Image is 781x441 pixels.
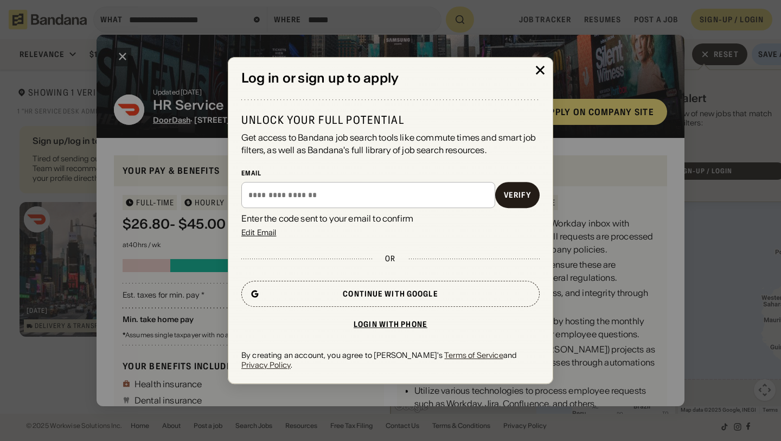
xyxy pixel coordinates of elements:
div: Edit Email [241,229,276,236]
div: Unlock your full potential [241,113,540,127]
div: Log in or sign up to apply [241,71,540,86]
div: By creating an account, you agree to [PERSON_NAME]'s and . [241,350,540,370]
div: Email [241,169,540,178]
a: Privacy Policy [241,361,291,370]
div: Verify [504,191,531,199]
div: or [385,254,395,263]
div: Enter the code sent to your email to confirm [241,212,540,224]
div: Login with phone [354,320,427,328]
div: Get access to Bandana job search tools like commute times and smart job filters, as well as Banda... [241,131,540,156]
div: Continue with Google [343,290,438,298]
a: Terms of Service [444,350,503,360]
